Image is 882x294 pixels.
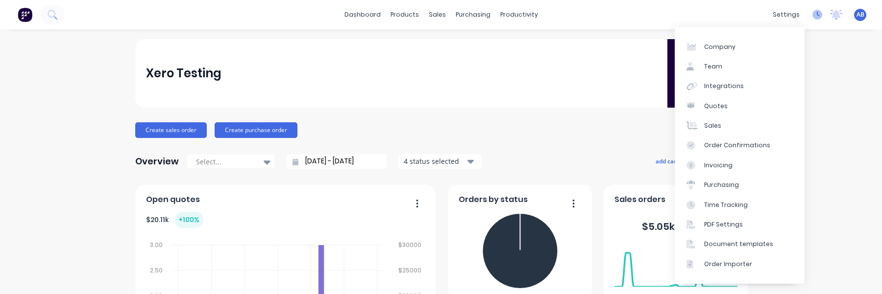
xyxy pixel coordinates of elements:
[424,7,451,22] div: sales
[675,96,805,116] a: Quotes
[149,266,162,274] tspan: 2.50
[340,7,386,22] a: dashboard
[675,37,805,56] a: Company
[642,218,710,234] div: $ 5.05k
[146,194,200,205] span: Open quotes
[704,181,739,189] div: Purchasing
[675,116,805,136] a: Sales
[398,266,421,274] tspan: $25000
[704,121,721,130] div: Sales
[675,254,805,274] a: Order Importer
[704,240,773,249] div: Document templates
[614,194,665,205] span: Sales orders
[675,234,805,254] a: Document templates
[649,155,686,167] button: add card
[704,82,744,90] div: Integrations
[459,194,528,205] span: Orders by status
[675,76,805,96] a: Integrations
[404,156,465,166] div: 4 status selected
[704,260,752,269] div: Order Importer
[675,156,805,175] a: Invoicing
[704,62,722,71] div: Team
[215,122,297,138] button: Create purchase order
[149,241,162,249] tspan: 3.00
[398,241,421,249] tspan: $30000
[675,175,805,195] a: Purchasing
[18,7,32,22] img: Factory
[768,7,805,22] div: settings
[135,122,207,138] button: Create sales order
[675,195,805,214] a: Time Tracking
[495,7,543,22] div: productivity
[135,152,179,171] div: Overview
[704,220,743,229] div: PDF Settings
[675,57,805,76] a: Team
[857,10,864,19] span: AB
[704,102,728,111] div: Quotes
[704,43,735,51] div: Company
[704,201,748,209] div: Time Tracking
[675,136,805,155] a: Order Confirmations
[386,7,424,22] div: products
[146,64,221,83] div: Xero Testing
[146,212,203,228] div: $ 20.11k
[451,7,495,22] div: purchasing
[704,161,733,170] div: Invoicing
[398,154,482,169] button: 4 status selected
[174,212,203,228] div: + 100 %
[675,215,805,234] a: PDF Settings
[667,39,736,108] img: Xero Testing
[704,141,770,150] div: Order Confirmations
